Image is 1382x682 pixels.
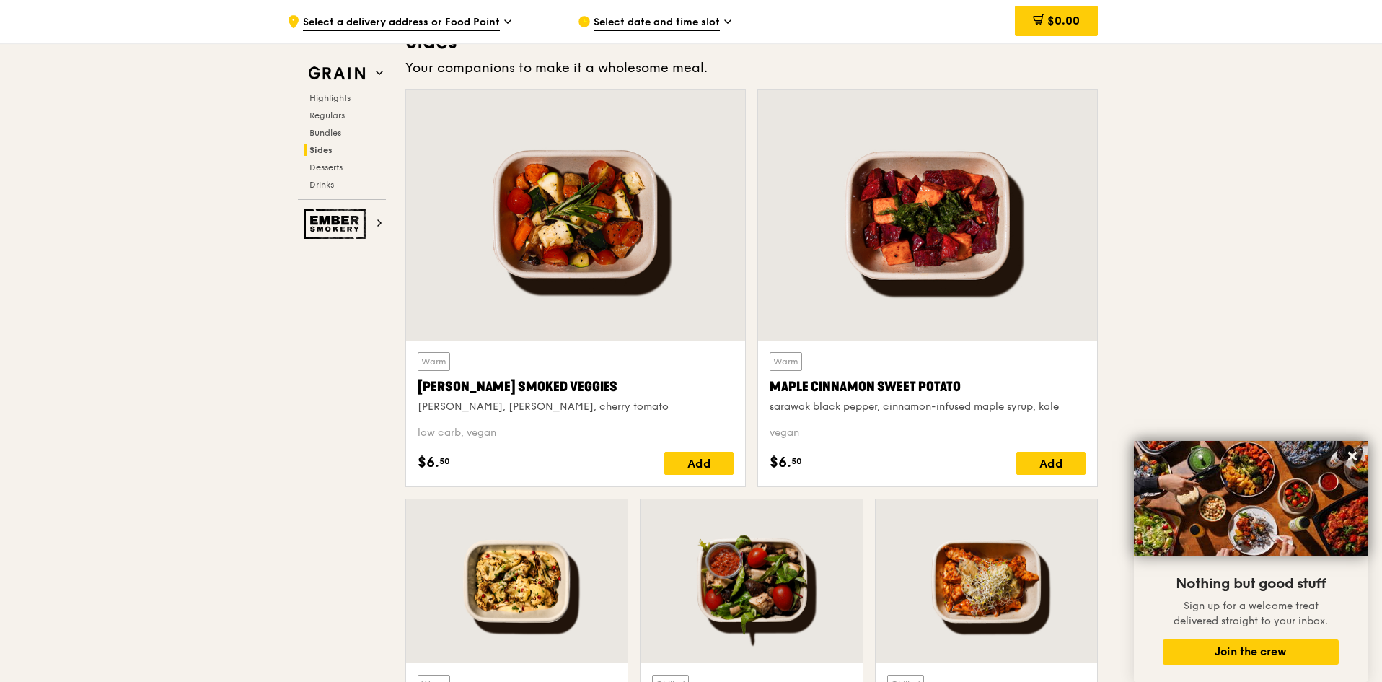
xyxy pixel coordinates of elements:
span: Desserts [309,162,343,172]
div: low carb, vegan [418,426,734,440]
span: Regulars [309,110,345,121]
span: 50 [439,455,450,467]
div: Warm [418,352,450,371]
div: sarawak black pepper, cinnamon-infused maple syrup, kale [770,400,1086,414]
span: 50 [791,455,802,467]
span: Select a delivery address or Food Point [303,15,500,31]
div: [PERSON_NAME], [PERSON_NAME], cherry tomato [418,400,734,414]
span: Nothing but good stuff [1176,575,1326,593]
div: Maple Cinnamon Sweet Potato [770,377,1086,397]
span: Select date and time slot [594,15,720,31]
span: Bundles [309,128,341,138]
span: Drinks [309,180,334,190]
span: Highlights [309,93,351,103]
div: Warm [770,352,802,371]
span: Sign up for a welcome treat delivered straight to your inbox. [1174,600,1328,627]
div: vegan [770,426,1086,440]
span: Sides [309,145,333,155]
div: [PERSON_NAME] Smoked Veggies [418,377,734,397]
button: Join the crew [1163,639,1339,665]
button: Close [1341,445,1364,468]
img: Grain web logo [304,61,370,87]
div: Your companions to make it a wholesome meal. [405,58,1098,78]
span: $6. [770,452,791,473]
img: Ember Smokery web logo [304,209,370,239]
span: $0.00 [1047,14,1080,27]
img: DSC07876-Edit02-Large.jpeg [1134,441,1368,556]
span: $6. [418,452,439,473]
div: Add [1016,452,1086,475]
div: Add [664,452,734,475]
